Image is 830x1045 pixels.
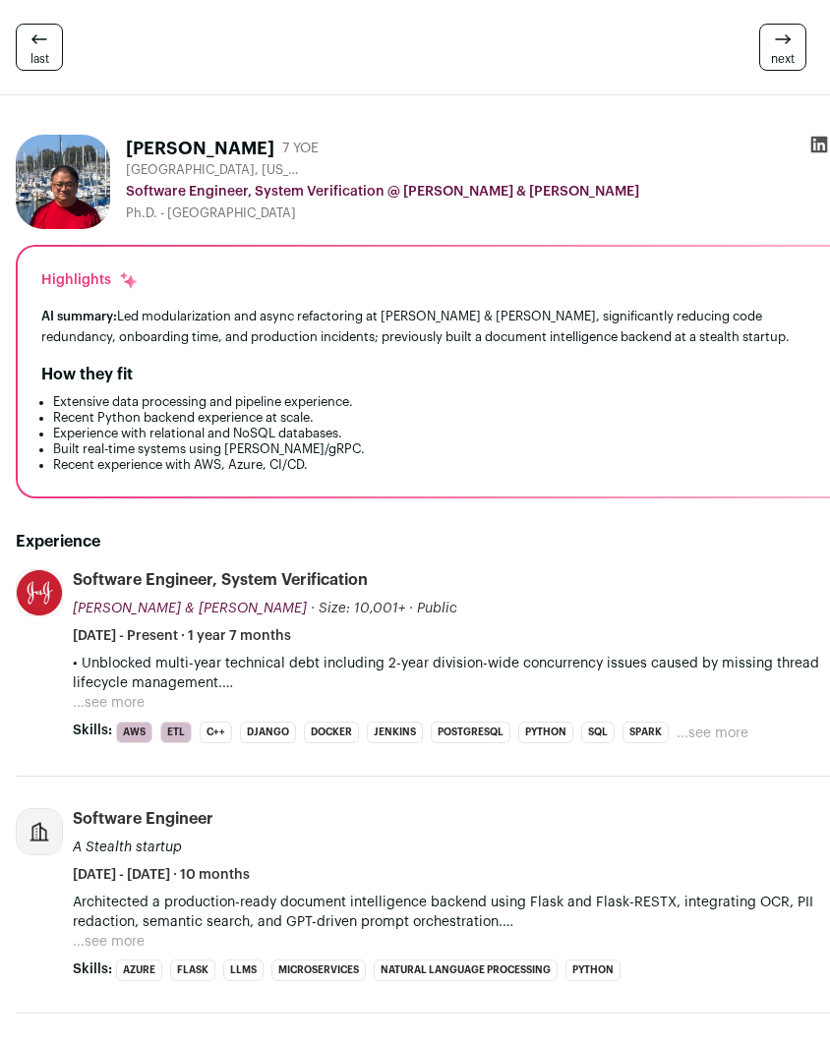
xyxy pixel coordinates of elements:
h2: How they fit [41,363,133,386]
li: C++ [200,722,232,743]
li: Python [518,722,573,743]
span: AI summary: [41,310,117,322]
span: [GEOGRAPHIC_DATA], [US_STATE], [GEOGRAPHIC_DATA] [126,162,303,178]
li: Azure [116,959,162,981]
img: 173333885025af6f30f5dcc4d04e937210ba12988061b032698b124431e0e8af.jpg [16,135,110,229]
span: A Stealth startup [73,841,182,854]
span: Public [417,602,457,615]
li: SQL [581,722,615,743]
h1: [PERSON_NAME] [126,135,274,162]
li: Django [240,722,296,743]
img: company-logo-placeholder-414d4e2ec0e2ddebbe968bf319fdfe5acfe0c9b87f798d344e800bc9a89632a0.png [17,809,62,854]
button: ...see more [73,693,145,713]
li: Python [565,959,621,981]
span: last [30,51,49,67]
a: next [759,24,806,71]
li: Spark [622,722,669,743]
span: · [409,599,413,618]
img: 8099dbca54a2378be997bbae22b26d51b6a2fcb566bc439845a603a6e72bea14.jpg [17,570,62,615]
li: Docker [304,722,359,743]
span: Skills: [73,959,112,979]
li: Natural Language Processing [374,959,558,981]
span: [DATE] - Present · 1 year 7 months [73,626,291,646]
button: ...see more [677,724,748,743]
li: LLMs [223,959,264,981]
li: Microservices [271,959,366,981]
span: · Size: 10,001+ [311,602,405,615]
div: 7 YOE [282,139,319,158]
span: next [771,51,795,67]
div: Software Engineer [73,808,213,830]
a: last [16,24,63,71]
button: ...see more [73,932,145,952]
div: Highlights [41,270,139,290]
li: PostgreSQL [431,722,510,743]
span: [PERSON_NAME] & [PERSON_NAME] [73,602,307,615]
li: Jenkins [367,722,423,743]
li: AWS [116,722,152,743]
span: Skills: [73,721,112,740]
div: Software Engineer, System Verification [73,569,368,591]
span: [DATE] - [DATE] · 10 months [73,865,250,885]
li: Flask [170,959,215,981]
li: ETL [160,722,192,743]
